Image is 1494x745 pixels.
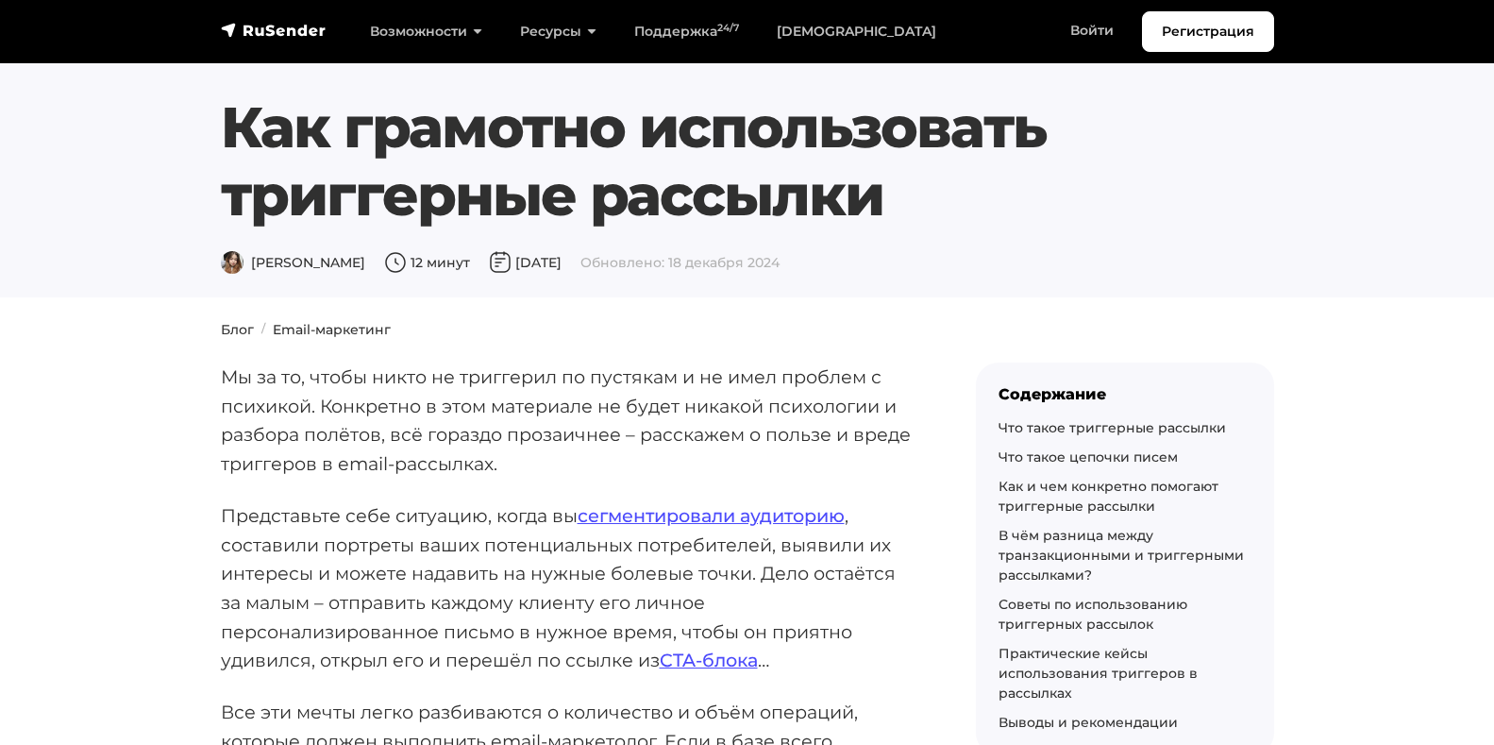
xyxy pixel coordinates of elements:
[1142,11,1274,52] a: Регистрация
[615,12,758,51] a: Поддержка24/7
[999,478,1218,515] a: Как и чем конкретно помогают триггерные рассылки
[580,254,780,271] span: Обновлено: 18 декабря 2024
[1051,11,1133,50] a: Войти
[999,527,1244,584] a: В чём разница между транзакционными и триггерными рассылками?
[489,251,512,274] img: Дата публикации
[384,251,407,274] img: Время чтения
[221,254,365,271] span: [PERSON_NAME]
[660,649,758,671] a: CTA-блока
[384,254,470,271] span: 12 минут
[578,504,845,527] a: сегментировали аудиторию
[999,419,1226,436] a: Что такое триггерные рассылки
[489,254,562,271] span: [DATE]
[221,93,1184,229] h1: Как грамотно использовать триггерные рассылки
[221,321,254,338] a: Блог
[999,449,1178,466] a: Что такое цепочки писем
[717,22,739,34] sup: 24/7
[999,596,1187,633] a: Советы по использованию триггерных рассылок
[221,21,327,40] img: RuSender
[999,645,1198,702] a: Практические кейсы использования триггеров в рассылках
[351,12,501,51] a: Возможности
[999,385,1251,403] div: Содержание
[221,501,915,675] p: Представьте себе ситуацию, когда вы , составили портреты ваших потенциальных потребителей, выявил...
[501,12,615,51] a: Ресурсы
[210,320,1285,340] nav: breadcrumb
[221,363,915,479] p: Мы за то, чтобы никто не триггерил по пустякам и не имел проблем с психикой. Конкретно в этом мат...
[254,320,391,340] li: Email-маркетинг
[758,12,955,51] a: [DEMOGRAPHIC_DATA]
[999,714,1178,731] a: Выводы и рекомендации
